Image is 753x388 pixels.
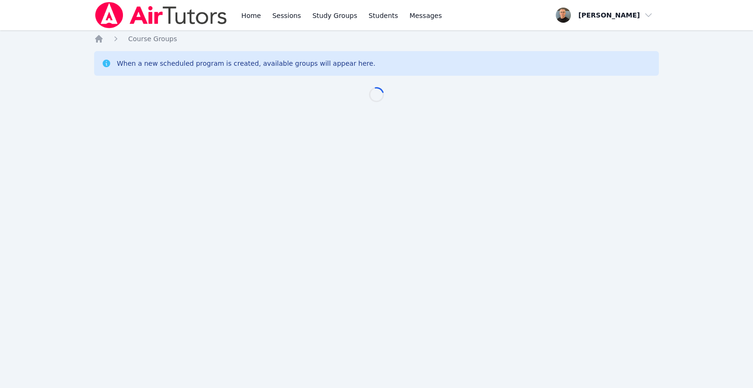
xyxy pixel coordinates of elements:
nav: Breadcrumb [94,34,659,44]
span: Messages [410,11,442,20]
div: When a new scheduled program is created, available groups will appear here. [117,59,376,68]
span: Course Groups [128,35,177,43]
img: Air Tutors [94,2,228,28]
a: Course Groups [128,34,177,44]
